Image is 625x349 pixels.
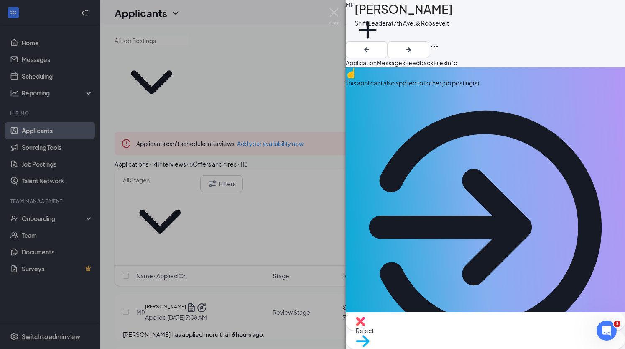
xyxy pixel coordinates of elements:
button: ArrowRight [388,41,429,58]
svg: ArrowRight [403,45,413,55]
span: Files [434,59,446,67]
svg: ArrowLeftNew [362,45,372,55]
svg: Ellipses [429,41,439,51]
span: 3 [614,321,620,327]
span: Application [346,59,377,67]
div: This applicant also applied to 1 other job posting(s) [346,78,625,87]
span: Feedback [405,59,434,67]
div: Shift Leader at 7th Ave. & Roosevelt [355,18,453,28]
button: PlusAdd a tag [355,17,381,52]
svg: Plus [355,17,381,43]
iframe: Intercom live chat [597,321,617,341]
span: Messages [377,59,405,67]
span: Info [446,59,457,67]
span: Reject [356,326,615,335]
button: ArrowLeftNew [346,41,388,58]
